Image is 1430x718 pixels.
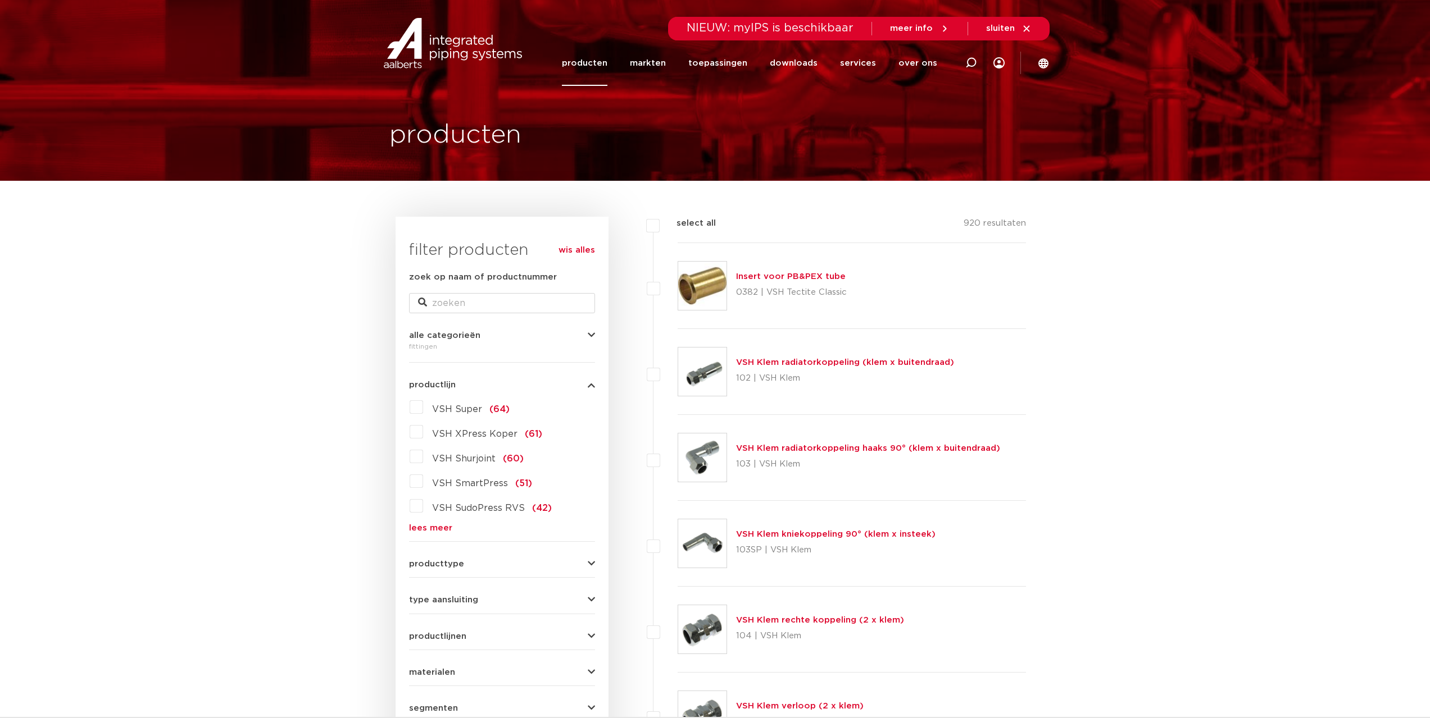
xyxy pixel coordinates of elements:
p: 104 | VSH Klem [736,627,904,645]
span: productlijn [409,381,456,389]
div: fittingen [409,340,595,353]
span: productlijnen [409,632,466,641]
span: VSH SmartPress [432,479,508,488]
span: segmenten [409,704,458,712]
span: VSH XPress Koper [432,429,517,438]
a: VSH Klem radiatorkoppeling haaks 90° (klem x buitendraad) [736,444,1000,452]
a: meer info [890,24,950,34]
a: VSH Klem rechte koppeling (2 x klem) [736,616,904,624]
a: sluiten [986,24,1032,34]
img: Thumbnail for VSH Klem kniekoppeling 90° (klem x insteek) [678,519,727,568]
img: Thumbnail for Insert voor PB&PEX tube [678,262,727,310]
a: Insert voor PB&PEX tube [736,272,846,281]
a: producten [562,40,607,86]
span: alle categorieën [409,331,480,340]
div: my IPS [993,40,1005,86]
a: downloads [770,40,818,86]
a: services [840,40,876,86]
span: VSH SudoPress RVS [432,504,525,513]
label: zoek op naam of productnummer [409,271,557,284]
button: segmenten [409,704,595,712]
span: VSH Super [432,405,482,414]
p: 103SP | VSH Klem [736,541,936,559]
label: select all [660,217,716,230]
p: 0382 | VSH Tectite Classic [736,283,847,301]
span: (42) [532,504,552,513]
span: (60) [503,454,524,463]
span: VSH Shurjoint [432,454,496,463]
button: alle categorieën [409,331,595,340]
a: toepassingen [688,40,747,86]
a: over ons [898,40,937,86]
input: zoeken [409,293,595,313]
span: producttype [409,560,464,568]
a: lees meer [409,524,595,532]
p: 920 resultaten [964,217,1026,234]
button: producttype [409,560,595,568]
button: productlijnen [409,632,595,641]
span: NIEUW: myIPS is beschikbaar [687,22,854,34]
p: 102 | VSH Klem [736,369,954,387]
h1: producten [389,117,521,153]
nav: Menu [562,40,937,86]
button: productlijn [409,381,595,389]
span: sluiten [986,24,1015,33]
a: VSH Klem radiatorkoppeling (klem x buitendraad) [736,358,954,367]
h3: filter producten [409,239,595,262]
img: Thumbnail for VSH Klem radiatorkoppeling (klem x buitendraad) [678,347,727,396]
span: materialen [409,668,455,676]
img: Thumbnail for VSH Klem rechte koppeling (2 x klem) [678,605,727,653]
a: markten [630,40,666,86]
a: VSH Klem kniekoppeling 90° (klem x insteek) [736,530,936,538]
span: (51) [515,479,532,488]
button: materialen [409,668,595,676]
a: wis alles [559,244,595,257]
span: meer info [890,24,933,33]
img: Thumbnail for VSH Klem radiatorkoppeling haaks 90° (klem x buitendraad) [678,433,727,482]
span: (64) [489,405,510,414]
span: type aansluiting [409,596,478,604]
span: (61) [525,429,542,438]
button: type aansluiting [409,596,595,604]
p: 103 | VSH Klem [736,455,1000,473]
a: VSH Klem verloop (2 x klem) [736,702,864,710]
